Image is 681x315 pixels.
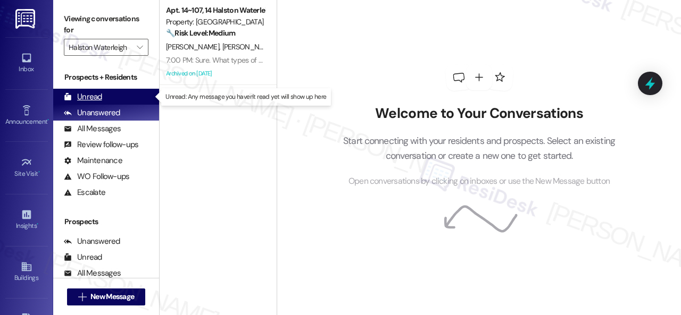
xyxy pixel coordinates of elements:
[53,72,159,83] div: Prospects + Residents
[165,67,265,80] div: Archived on [DATE]
[166,28,235,38] strong: 🔧 Risk Level: Medium
[327,105,632,122] h2: Welcome to Your Conversations
[64,252,102,263] div: Unread
[53,216,159,227] div: Prospects
[64,155,122,166] div: Maintenance
[5,206,48,234] a: Insights •
[348,175,610,188] span: Open conversations by clicking on inboxes or use the New Message button
[5,154,48,182] a: Site Visit •
[37,220,38,228] span: •
[64,107,120,118] div: Unanswered
[90,291,134,302] span: New Message
[165,92,326,101] p: Unread: Any message you haven't read yet will show up here
[327,133,632,164] p: Start connecting with your residents and prospects. Select an existing conversation or create a n...
[64,236,120,247] div: Unanswered
[69,39,131,56] input: All communities
[5,258,48,286] a: Buildings
[38,168,40,176] span: •
[166,16,264,28] div: Property: [GEOGRAPHIC_DATA]
[5,49,48,78] a: Inbox
[64,268,121,279] div: All Messages
[166,5,264,16] div: Apt. 14~107, 14 Halston Waterleigh
[64,123,121,134] div: All Messages
[47,116,49,124] span: •
[137,43,143,52] i: 
[64,11,148,39] label: Viewing conversations for
[64,139,138,150] div: Review follow-ups
[78,293,86,301] i: 
[15,9,37,29] img: ResiDesk Logo
[64,171,129,182] div: WO Follow-ups
[222,42,330,52] span: [PERSON_NAME] [PERSON_NAME]
[67,288,146,305] button: New Message
[166,55,348,65] div: 7:00 PM: Sure. What types of pests need to be eliminated?
[64,187,105,198] div: Escalate
[64,91,102,103] div: Unread
[166,42,222,52] span: [PERSON_NAME]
